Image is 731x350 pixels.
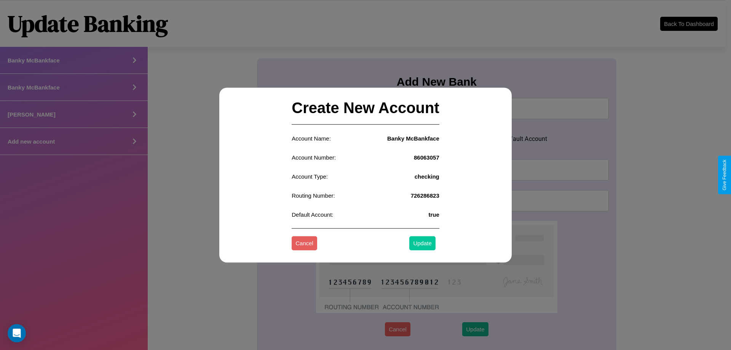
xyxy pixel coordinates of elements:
button: Cancel [292,237,317,251]
h2: Create New Account [292,92,439,125]
h4: 86063057 [414,154,439,161]
h4: Banky McBankface [387,135,439,142]
h4: 726286823 [411,192,439,199]
button: Update [409,237,435,251]
h4: true [428,211,439,218]
p: Routing Number: [292,190,335,201]
p: Account Name: [292,133,331,144]
p: Account Number: [292,152,336,163]
div: Open Intercom Messenger [8,324,26,342]
p: Default Account: [292,209,333,220]
h4: checking [415,173,439,180]
p: Account Type: [292,171,328,182]
div: Give Feedback [722,160,727,190]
